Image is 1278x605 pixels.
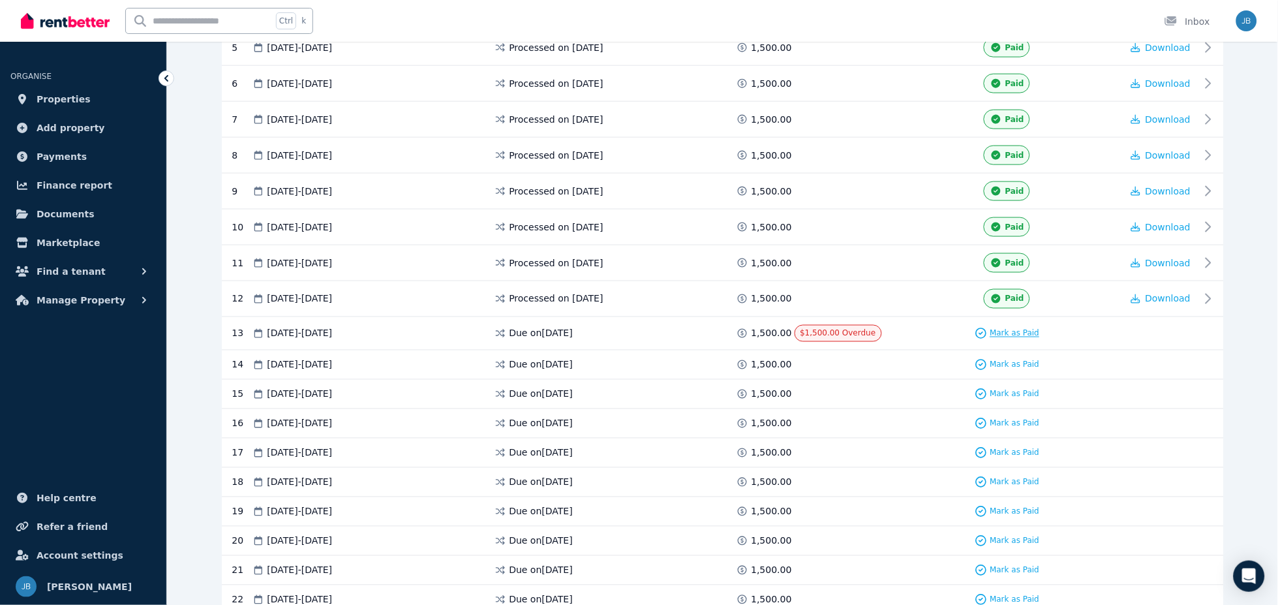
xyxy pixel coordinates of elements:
span: Due on [DATE] [510,476,573,489]
span: Marketplace [37,235,100,251]
span: [DATE] - [DATE] [267,505,333,518]
div: 16 [232,417,252,430]
a: Refer a friend [10,514,156,540]
span: [DATE] - [DATE] [267,417,333,430]
span: Paid [1005,294,1024,304]
span: Due on [DATE] [510,417,573,430]
span: 1,500.00 [752,149,792,162]
span: Documents [37,206,95,222]
span: 1,500.00 [752,327,792,340]
div: Open Intercom Messenger [1234,561,1265,592]
button: Download [1131,149,1191,162]
div: 15 [232,388,252,401]
span: Due on [DATE] [510,564,573,577]
span: Processed on [DATE] [510,113,603,126]
span: [DATE] - [DATE] [267,149,333,162]
img: Jonathan BUTLER [1236,10,1257,31]
span: [DATE] - [DATE] [267,358,333,371]
span: [PERSON_NAME] [47,579,132,595]
span: Download [1146,258,1191,268]
span: Processed on [DATE] [510,256,603,270]
span: Download [1146,114,1191,125]
span: Mark as Paid [990,565,1040,576]
span: Processed on [DATE] [510,185,603,198]
div: 6 [232,74,252,93]
span: 1,500.00 [752,535,792,548]
span: Manage Property [37,292,125,308]
span: 1,500.00 [752,185,792,198]
span: 1,500.00 [752,446,792,459]
div: 20 [232,535,252,548]
span: Finance report [37,178,112,193]
span: [DATE] - [DATE] [267,292,333,305]
span: Properties [37,91,91,107]
span: Download [1146,186,1191,196]
span: Processed on [DATE] [510,77,603,90]
span: 1,500.00 [752,292,792,305]
span: Due on [DATE] [510,327,573,340]
span: Paid [1005,42,1024,53]
span: Refer a friend [37,519,108,535]
div: 19 [232,505,252,518]
span: 1,500.00 [752,476,792,489]
span: [DATE] - [DATE] [267,476,333,489]
span: Account settings [37,548,123,563]
button: Download [1131,185,1191,198]
span: $1,500.00 Overdue [800,329,876,338]
img: Jonathan BUTLER [16,576,37,597]
span: 1,500.00 [752,505,792,518]
span: Download [1146,222,1191,232]
button: Download [1131,41,1191,54]
span: [DATE] - [DATE] [267,327,333,340]
span: Help centre [37,490,97,506]
span: [DATE] - [DATE] [267,77,333,90]
span: 1,500.00 [752,564,792,577]
span: 1,500.00 [752,388,792,401]
button: Download [1131,256,1191,270]
span: Due on [DATE] [510,505,573,518]
span: Mark as Paid [990,506,1040,517]
span: Download [1146,42,1191,53]
div: 12 [232,289,252,309]
span: [DATE] - [DATE] [267,446,333,459]
div: 8 [232,146,252,165]
a: Payments [10,144,156,170]
div: 18 [232,476,252,489]
span: ORGANISE [10,72,52,81]
a: Help centre [10,485,156,511]
div: 13 [232,325,252,342]
span: Paid [1005,186,1024,196]
span: Paid [1005,114,1024,125]
span: [DATE] - [DATE] [267,388,333,401]
span: Due on [DATE] [510,358,573,371]
a: Finance report [10,172,156,198]
div: 7 [232,110,252,129]
span: 1,500.00 [752,113,792,126]
span: Paid [1005,78,1024,89]
span: Due on [DATE] [510,535,573,548]
span: [DATE] - [DATE] [267,113,333,126]
button: Download [1131,77,1191,90]
span: Mark as Paid [990,448,1040,458]
span: Mark as Paid [990,360,1040,370]
span: Processed on [DATE] [510,221,603,234]
span: Ctrl [276,12,296,29]
span: Processed on [DATE] [510,149,603,162]
span: Mark as Paid [990,389,1040,399]
div: 11 [232,253,252,273]
span: Add property [37,120,105,136]
button: Manage Property [10,287,156,313]
span: Download [1146,78,1191,89]
div: 17 [232,446,252,459]
span: Find a tenant [37,264,106,279]
span: Download [1146,294,1191,304]
div: 10 [232,217,252,237]
div: 9 [232,181,252,201]
span: 1,500.00 [752,41,792,54]
div: Inbox [1164,15,1210,28]
span: Mark as Paid [990,477,1040,488]
span: 1,500.00 [752,77,792,90]
span: Due on [DATE] [510,446,573,459]
div: 14 [232,358,252,371]
a: Documents [10,201,156,227]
